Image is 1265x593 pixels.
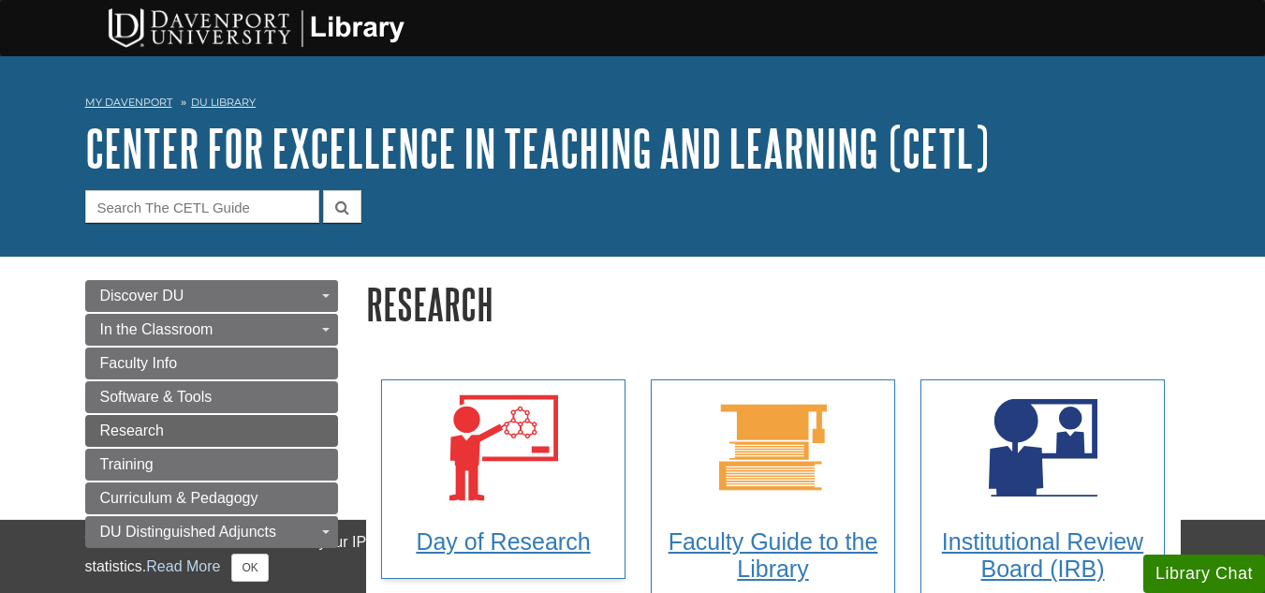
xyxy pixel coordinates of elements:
span: Research [100,423,164,438]
h3: Day of Research [395,528,612,556]
a: Center for Excellence in Teaching and Learning (CETL) [85,119,989,177]
a: Research [85,415,338,447]
h3: Faculty Guide to the Library [665,528,882,583]
img: DU Libraries [76,5,432,50]
nav: breadcrumb [85,90,1181,120]
span: Curriculum & Pedagogy [100,490,258,506]
div: Guide Page Menu [85,280,338,548]
a: My Davenport [85,95,172,111]
a: Software & Tools [85,381,338,413]
a: In the Classroom [85,314,338,346]
a: DU Distinguished Adjuncts [85,516,338,548]
span: Faculty Info [100,355,178,371]
a: Day of Research [381,379,625,579]
a: Faculty Info [85,348,338,379]
span: Training [100,456,154,472]
span: DU Distinguished Adjuncts [100,524,277,540]
a: Discover DU [85,280,338,312]
a: Training [85,449,338,481]
span: Discover DU [100,288,184,304]
span: Software & Tools [100,389,213,405]
input: Search The CETL Guide [85,190,319,223]
h1: Research [366,280,1181,328]
a: DU Library [191,96,256,109]
a: Curriculum & Pedagogy [85,482,338,514]
button: Library Chat [1143,555,1265,593]
span: In the Classroom [100,321,213,337]
h3: Institutional Review Board (IRB) [934,528,1151,583]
